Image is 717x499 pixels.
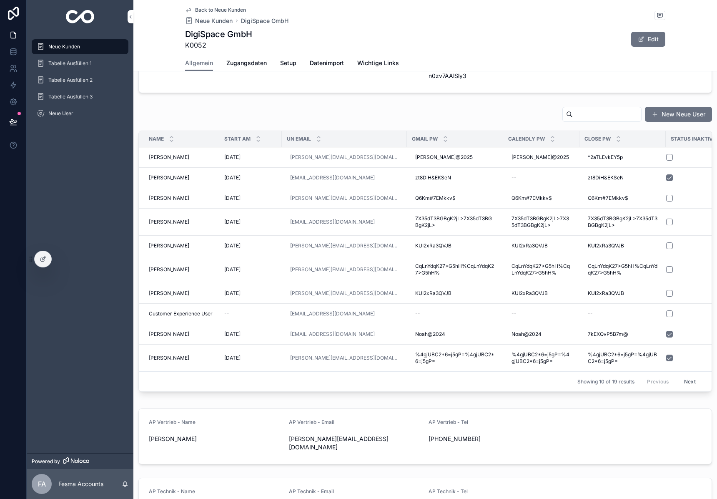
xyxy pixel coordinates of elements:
a: [PERSON_NAME][EMAIL_ADDRESS][DOMAIN_NAME] [290,290,399,297]
span: Neue User [48,110,73,117]
span: api_14pQ6AhhXEApP7vgbQzF6t.6q2X7QKZCqn0zv7AAlSly3 [429,63,562,80]
span: AP Vertrieb - Name [149,419,196,425]
a: [PERSON_NAME][EMAIL_ADDRESS][DOMAIN_NAME] [287,287,402,300]
span: KUI2xRa3QVJB [511,242,548,249]
span: Gmail Pw [412,136,438,142]
a: [EMAIL_ADDRESS][DOMAIN_NAME] [290,174,375,181]
span: [DATE] [224,174,241,181]
span: Wichtige Links [357,59,399,67]
a: [DATE] [224,242,277,249]
a: -- [508,171,574,184]
span: [PERSON_NAME] [149,331,189,338]
a: [PERSON_NAME][EMAIL_ADDRESS][DOMAIN_NAME] [290,242,399,249]
span: Zugangsdaten [226,59,267,67]
img: App logo [66,10,95,23]
span: AP Technik - Tel [429,488,468,494]
a: [DATE] [224,355,277,361]
span: [PERSON_NAME] [149,242,189,249]
a: CqLnYdqK27>G5hH%CqLnYdqK27>G5hH% [508,260,574,280]
a: [DATE] [224,195,277,202]
span: %4gjUBC2*6=j5gP=%4gjUBC2*6=j5gP= [415,351,495,365]
a: KUI2xRa3QVJB [508,239,574,252]
span: Start am [224,136,251,142]
a: [PERSON_NAME] [149,242,214,249]
a: [PERSON_NAME][EMAIL_ADDRESS][DOMAIN_NAME] [290,266,399,273]
span: Tabelle Ausfüllen 2 [48,77,93,83]
a: 7X35dT3BGBgK2jL>7X35dT3BGBgK2jL> [412,212,498,232]
span: Allgemein [185,59,213,67]
a: Powered by [27,454,133,469]
span: 7X35dT3BGBgK2jL>7X35dT3BGBgK2jL> [415,215,495,229]
span: [DATE] [224,355,241,361]
span: [PERSON_NAME] [149,195,189,202]
a: Q6Km#7EMkkv$ [508,192,574,205]
a: [DATE] [224,290,277,297]
span: Q6Km#7EMkkv$ [415,195,456,202]
span: -- [224,310,229,317]
a: [EMAIL_ADDRESS][DOMAIN_NAME] [290,331,375,338]
span: Name [149,136,164,142]
button: Next [678,375,702,388]
a: Q6Km#7EMkkv$ [584,192,661,205]
span: [PERSON_NAME] [149,174,189,181]
a: Neue Kunden [185,17,233,25]
a: DigiSpace GmbH [241,17,288,25]
span: [PERSON_NAME] [149,355,189,361]
a: [EMAIL_ADDRESS][DOMAIN_NAME] [287,171,402,184]
span: [PHONE_NUMBER] [429,435,562,443]
a: [EMAIL_ADDRESS][DOMAIN_NAME] [290,310,375,317]
a: [PERSON_NAME][EMAIL_ADDRESS][DOMAIN_NAME] [287,192,402,205]
span: Tabelle Ausfüllen 3 [48,93,93,100]
span: AP Technik - Name [149,488,195,494]
div: scrollable content [27,33,133,132]
a: [PERSON_NAME][EMAIL_ADDRESS][DOMAIN_NAME] [290,154,399,161]
span: Noah@2024 [415,331,445,338]
div: -- [511,174,516,181]
a: Q6Km#7EMkkv$ [412,192,498,205]
a: [PERSON_NAME][EMAIL_ADDRESS][DOMAIN_NAME] [290,355,399,361]
span: Datenimport [310,59,344,67]
span: %4gjUBC2*6=j5gP=%4gjUBC2*6=j5gP= [511,351,571,365]
a: [PERSON_NAME][EMAIL_ADDRESS][DOMAIN_NAME] [290,195,399,202]
a: [PERSON_NAME]@2025 [508,151,574,164]
span: zt8DiH&EKSeN [415,174,451,181]
a: Tabelle Ausfüllen 1 [32,56,128,71]
span: [PERSON_NAME]@2025 [511,154,569,161]
span: [PERSON_NAME] [149,154,189,161]
a: [DATE] [224,174,277,181]
span: [DATE] [224,195,241,202]
a: KUI2xRa3QVJB [412,287,498,300]
a: ^2aTLEvkEY5p [584,151,661,164]
a: -- [584,307,661,320]
span: 7X35dT3BGBgK2jL>7X35dT3BGBgK2jL> [511,215,571,229]
a: [DATE] [224,266,277,273]
span: KUI2xRa3QVJB [415,290,451,297]
a: [PERSON_NAME] [149,331,214,338]
a: [PERSON_NAME] [149,290,214,297]
span: [PERSON_NAME] [149,219,189,225]
a: Noah@2024 [412,328,498,341]
a: KUI2xRa3QVJB [584,287,661,300]
a: [EMAIL_ADDRESS][DOMAIN_NAME] [287,215,402,229]
a: -- [508,307,574,320]
a: [DATE] [224,154,277,161]
a: Back to Neue Kunden [185,7,246,13]
a: zt8DiH&EKSeN [412,171,498,184]
a: [DATE] [224,219,277,225]
span: Customer Experience User [149,310,213,317]
a: [PERSON_NAME][EMAIL_ADDRESS][DOMAIN_NAME] [287,239,402,252]
span: AP Technik - Email [289,488,334,494]
button: New Neue User [645,107,712,122]
a: Zugangsdaten [226,55,267,72]
a: Neue User [32,106,128,121]
a: zt8DiH&EKSeN [584,171,661,184]
a: [DATE] [224,331,277,338]
a: CqLnYdqK27>G5hH%CqLnYdqK27>G5hH% [412,260,498,280]
span: [PERSON_NAME] [149,290,189,297]
p: Fesma Accounts [58,480,103,488]
a: [PERSON_NAME] [149,174,214,181]
span: [DATE] [224,331,241,338]
a: Allgemein [185,55,213,71]
span: Back to Neue Kunden [195,7,246,13]
a: %4gjUBC2*6=j5gP=%4gjUBC2*6=j5gP= [412,348,498,368]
